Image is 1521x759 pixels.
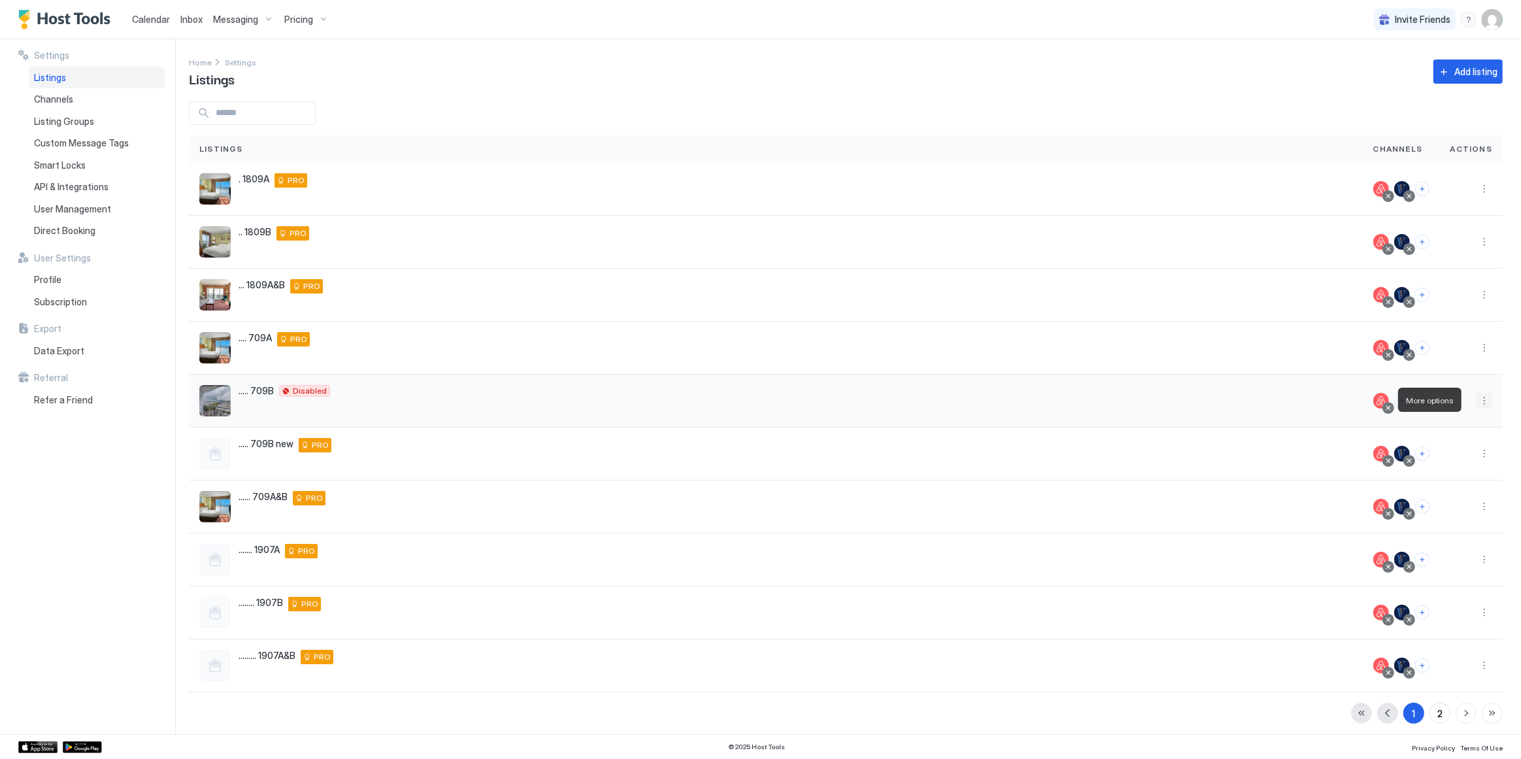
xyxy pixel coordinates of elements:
span: ......... 1907A&B [239,650,295,662]
a: Host Tools Logo [18,10,116,29]
a: Listing Groups [29,110,165,133]
span: Privacy Policy [1412,744,1455,752]
span: Export [34,323,61,335]
div: Add listing [1454,65,1497,78]
a: Privacy Policy [1412,740,1455,754]
div: menu [1477,181,1492,197]
button: More options [1477,552,1492,567]
span: Calendar [132,14,170,25]
div: User profile [1482,9,1503,30]
span: Listings [34,72,66,84]
button: Connect channels [1415,288,1429,302]
span: Direct Booking [34,225,95,237]
button: Connect channels [1415,605,1429,620]
span: User Management [34,203,111,215]
a: Listings [29,67,165,89]
span: Smart Locks [34,160,86,171]
a: Smart Locks [29,154,165,177]
button: More options [1477,658,1492,673]
span: PRO [301,598,318,610]
button: More options [1477,287,1492,303]
button: Connect channels [1415,499,1429,514]
span: Data Export [34,345,84,357]
a: Custom Message Tags [29,132,165,154]
span: ...... 709A&B [239,491,288,503]
span: ..... 709B new [239,438,293,450]
div: menu [1477,552,1492,567]
a: Calendar [132,12,170,26]
a: Home [189,55,212,69]
div: listing image [199,173,231,205]
button: Connect channels [1415,447,1429,461]
div: menu [1461,12,1477,27]
button: Connect channels [1415,341,1429,355]
div: menu [1477,340,1492,356]
span: Home [189,58,212,67]
span: PRO [290,333,307,345]
button: Add listing [1433,59,1503,84]
div: menu [1477,287,1492,303]
span: Referral [34,372,68,384]
button: More options [1477,234,1492,250]
span: Settings [225,58,256,67]
span: ....... 1907A [239,544,280,556]
span: Listing Groups [34,116,94,127]
span: PRO [312,439,329,451]
button: More options [1477,181,1492,197]
div: menu [1477,605,1492,620]
span: PRO [303,280,320,292]
span: Listings [199,143,243,155]
span: PRO [306,492,323,504]
button: Connect channels [1415,182,1429,196]
button: More options [1477,499,1492,514]
div: 1 [1412,707,1416,720]
span: Refer a Friend [34,394,93,406]
button: 1 [1403,703,1424,724]
iframe: To enrich screen reader interactions, please activate Accessibility in Grammarly extension settings [13,715,44,746]
span: User Settings [34,252,91,264]
button: More options [1477,340,1492,356]
span: Actions [1450,143,1492,155]
a: Subscription [29,291,165,313]
div: menu [1477,658,1492,673]
a: Data Export [29,340,165,362]
span: Subscription [34,296,87,308]
div: menu [1477,393,1492,409]
span: PRO [288,175,305,186]
a: Inbox [180,12,203,26]
span: Channels [34,93,73,105]
button: Connect channels [1415,658,1429,673]
div: Breadcrumb [189,55,212,69]
a: Settings [225,55,256,69]
button: Connect channels [1415,235,1429,249]
button: 2 [1429,703,1450,724]
button: More options [1477,605,1492,620]
span: © 2025 Host Tools [729,743,786,751]
span: .. 1809B [239,226,271,238]
a: Google Play Store [63,741,102,753]
span: Terms Of Use [1460,744,1503,752]
span: Messaging [213,14,258,25]
a: Refer a Friend [29,389,165,411]
div: listing image [199,226,231,258]
span: Settings [34,50,69,61]
span: Custom Message Tags [34,137,129,149]
span: .... 709A [239,332,272,344]
span: . 1809A [239,173,269,185]
span: Channels [1373,143,1423,155]
a: Direct Booking [29,220,165,242]
span: PRO [290,228,307,239]
button: Connect channels [1415,552,1429,567]
span: PRO [314,651,331,663]
input: Input Field [210,102,315,124]
button: Connect channels [1394,394,1409,408]
div: 2 [1437,707,1443,720]
a: User Management [29,198,165,220]
a: App Store [18,741,58,753]
div: menu [1477,446,1492,462]
div: listing image [199,279,231,311]
span: More options [1406,396,1454,405]
span: Inbox [180,14,203,25]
